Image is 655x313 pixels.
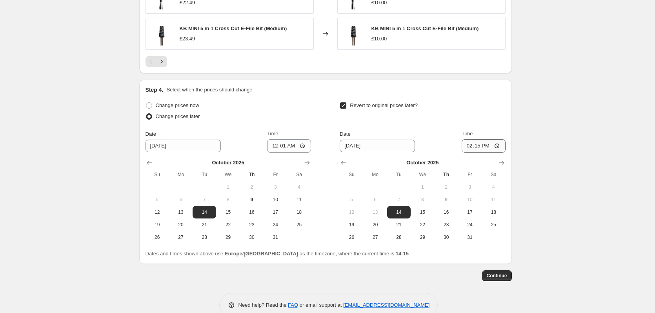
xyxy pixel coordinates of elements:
[238,302,288,308] span: Need help? Read the
[267,209,284,215] span: 17
[482,193,505,206] button: Saturday October 11 2025
[458,231,482,244] button: Friday October 31 2025
[216,193,240,206] button: Wednesday October 8 2025
[458,218,482,231] button: Friday October 24 2025
[390,234,408,240] span: 28
[462,131,473,136] span: Time
[340,206,363,218] button: Sunday October 12 2025
[485,171,502,178] span: Sa
[169,168,193,181] th: Monday
[180,25,287,31] span: KB MINI 5 in 1 Cross Cut E-File Bit (Medium)
[172,222,189,228] span: 20
[387,231,411,244] button: Tuesday October 28 2025
[461,234,479,240] span: 31
[216,181,240,193] button: Wednesday October 1 2025
[482,270,512,281] button: Continue
[287,181,311,193] button: Saturday October 4 2025
[364,206,387,218] button: Monday October 13 2025
[287,168,311,181] th: Saturday
[156,113,200,119] span: Change prices later
[219,234,237,240] span: 29
[264,181,287,193] button: Friday October 3 2025
[461,209,479,215] span: 17
[243,171,260,178] span: Th
[240,218,264,231] button: Thursday October 23 2025
[264,193,287,206] button: Friday October 10 2025
[150,22,173,45] img: Mini_5_in_1_-_Crosscut_-_Coarse_-_White_80x.png
[485,184,502,190] span: 4
[340,168,363,181] th: Sunday
[414,222,431,228] span: 22
[196,222,213,228] span: 21
[364,218,387,231] button: Monday October 20 2025
[364,193,387,206] button: Monday October 6 2025
[216,206,240,218] button: Wednesday October 15 2025
[487,273,507,279] span: Continue
[146,193,169,206] button: Sunday October 5 2025
[437,184,455,190] span: 2
[340,140,415,152] input: 10/9/2025
[146,231,169,244] button: Sunday October 26 2025
[196,171,213,178] span: Tu
[343,171,360,178] span: Su
[267,139,311,153] input: 12:00
[225,251,298,257] b: Europe/[GEOGRAPHIC_DATA]
[290,222,307,228] span: 25
[146,86,164,94] h2: Step 4.
[343,222,360,228] span: 19
[243,184,260,190] span: 2
[437,222,455,228] span: 23
[216,218,240,231] button: Wednesday October 22 2025
[434,206,458,218] button: Thursday October 16 2025
[461,197,479,203] span: 10
[340,131,350,137] span: Date
[387,193,411,206] button: Tuesday October 7 2025
[193,218,216,231] button: Tuesday October 21 2025
[290,184,307,190] span: 4
[156,56,167,67] button: Next
[264,168,287,181] th: Friday
[216,231,240,244] button: Wednesday October 29 2025
[267,197,284,203] span: 10
[288,302,298,308] a: FAQ
[240,193,264,206] button: Today Thursday October 9 2025
[146,218,169,231] button: Sunday October 19 2025
[414,234,431,240] span: 29
[414,171,431,178] span: We
[411,168,434,181] th: Wednesday
[264,218,287,231] button: Friday October 24 2025
[485,209,502,215] span: 18
[267,222,284,228] span: 24
[411,193,434,206] button: Wednesday October 8 2025
[216,168,240,181] th: Wednesday
[196,234,213,240] span: 28
[434,231,458,244] button: Thursday October 30 2025
[461,171,479,178] span: Fr
[482,218,505,231] button: Saturday October 25 2025
[156,102,199,108] span: Change prices now
[287,218,311,231] button: Saturday October 25 2025
[264,206,287,218] button: Friday October 17 2025
[340,218,363,231] button: Sunday October 19 2025
[458,168,482,181] th: Friday
[240,181,264,193] button: Thursday October 2 2025
[193,193,216,206] button: Tuesday October 7 2025
[149,209,166,215] span: 12
[343,209,360,215] span: 12
[172,171,189,178] span: Mo
[243,222,260,228] span: 23
[434,168,458,181] th: Thursday
[290,171,307,178] span: Sa
[390,197,408,203] span: 7
[180,35,195,43] div: £23.49
[146,140,221,152] input: 10/9/2025
[290,197,307,203] span: 11
[343,234,360,240] span: 26
[338,157,349,168] button: Show previous month, September 2025
[414,209,431,215] span: 15
[196,197,213,203] span: 7
[146,206,169,218] button: Sunday October 12 2025
[240,206,264,218] button: Thursday October 16 2025
[149,222,166,228] span: 19
[367,234,384,240] span: 27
